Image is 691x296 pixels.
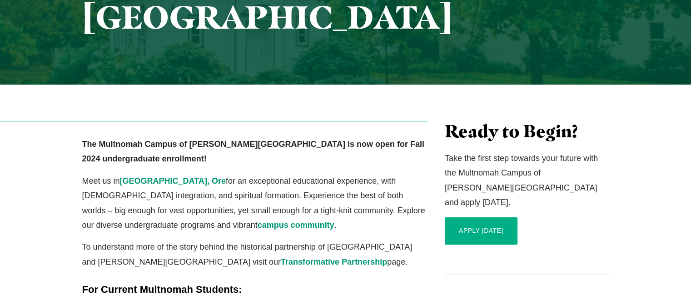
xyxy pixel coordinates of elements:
[82,174,428,233] p: Meet us in for an exceptional educational experience, with [DEMOGRAPHIC_DATA] integration, and sp...
[82,140,424,163] strong: The Multnomah Campus of [PERSON_NAME][GEOGRAPHIC_DATA] is now open for Fall 2024 undergraduate en...
[445,217,517,245] a: APPLY [DATE]
[445,121,609,142] h3: Ready to Begin?
[258,221,334,230] a: campus community
[445,151,609,210] p: Take the first step towards your future with the Multnomah Campus of [PERSON_NAME][GEOGRAPHIC_DAT...
[281,257,387,266] a: Transformative Partnership
[120,176,226,186] a: [GEOGRAPHIC_DATA], Ore
[82,240,428,269] p: To understand more of the story behind the historical partnership of [GEOGRAPHIC_DATA] and [PERSO...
